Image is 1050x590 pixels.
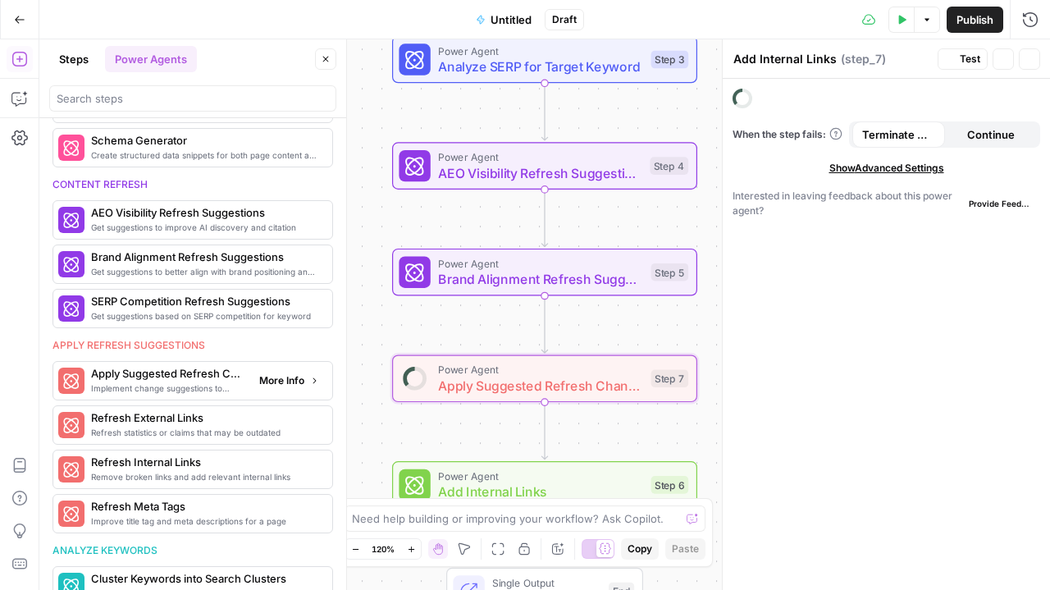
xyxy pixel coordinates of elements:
[541,401,547,459] g: Edge from step_7 to step_6
[392,142,697,190] div: Power AgentAEO Visibility Refresh SuggestionsStep 4
[438,43,643,58] span: Power Agent
[57,90,329,107] input: Search steps
[91,149,319,162] span: Create structured data snippets for both page content and images
[969,197,1034,210] span: Provide Feedback
[372,542,395,556] span: 120%
[49,46,98,72] button: Steps
[392,249,697,296] div: Power AgentBrand Alignment Refresh SuggestionsStep 5
[392,461,697,509] div: Power AgentAdd Internal LinksStep 6
[253,370,326,391] button: More Info
[541,295,547,353] g: Edge from step_5 to step_7
[91,132,319,149] span: Schema Generator
[541,189,547,246] g: Edge from step_4 to step_5
[91,570,319,587] span: Cluster Keywords into Search Clusters
[862,126,935,143] span: Terminate Workflow
[438,482,643,501] span: Add Internal Links
[91,265,319,278] span: Get suggestions to better align with brand positioning and tone
[651,263,689,281] div: Step 5
[91,204,319,221] span: AEO Visibility Refresh Suggestions
[91,426,319,439] span: Refresh statistics or claims that may be outdated
[438,376,643,396] span: Apply Suggested Refresh Changes
[91,293,319,309] span: SERP Competition Refresh Suggestions
[91,249,319,265] span: Brand Alignment Refresh Suggestions
[91,365,246,382] span: Apply Suggested Refresh Changes
[438,469,643,484] span: Power Agent
[105,46,197,72] button: Power Agents
[650,157,688,175] div: Step 4
[672,542,699,556] span: Paste
[91,221,319,234] span: Get suggestions to improve AI discovery and citation
[438,255,643,271] span: Power Agent
[438,269,643,289] span: Brand Alignment Refresh Suggestions
[438,57,643,76] span: Analyze SERP for Target Keyword
[91,515,319,528] span: Improve title tag and meta descriptions for a page
[552,12,577,27] span: Draft
[665,538,705,560] button: Paste
[91,409,319,426] span: Refresh External Links
[91,470,319,483] span: Remove broken links and add relevant internal links
[938,48,988,70] button: Test
[947,7,1003,33] button: Publish
[438,362,643,377] span: Power Agent
[52,543,333,558] div: Analyze keywords
[651,476,689,494] div: Step 6
[967,126,1015,143] span: Continue
[52,177,333,192] div: Content refresh
[541,83,547,140] g: Edge from step_3 to step_4
[960,52,980,66] span: Test
[438,149,641,165] span: Power Agent
[492,574,600,590] span: Single Output
[733,127,842,142] a: When the step fails:
[956,11,993,28] span: Publish
[259,373,304,388] span: More Info
[651,51,689,69] div: Step 3
[466,7,541,33] button: Untitled
[733,189,1040,218] div: Interested in leaving feedback about this power agent?
[962,194,1040,213] button: Provide Feedback
[945,121,1038,148] button: Continue
[91,309,319,322] span: Get suggestions based on SERP competition for keyword
[91,382,246,395] span: Implement change suggestions to improve content
[91,498,319,515] span: Refresh Meta Tags
[491,11,532,28] span: Untitled
[841,51,886,67] span: ( step_7 )
[392,355,697,403] div: Power AgentApply Suggested Refresh ChangesStep 7
[392,36,697,84] div: Power AgentAnalyze SERP for Target KeywordStep 3
[438,163,641,183] span: AEO Visibility Refresh Suggestions
[651,370,689,388] div: Step 7
[621,538,659,560] button: Copy
[733,51,837,67] textarea: Add Internal Links
[52,338,333,353] div: Apply refresh suggestions
[91,454,319,470] span: Refresh Internal Links
[829,161,944,176] span: Show Advanced Settings
[628,542,652,556] span: Copy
